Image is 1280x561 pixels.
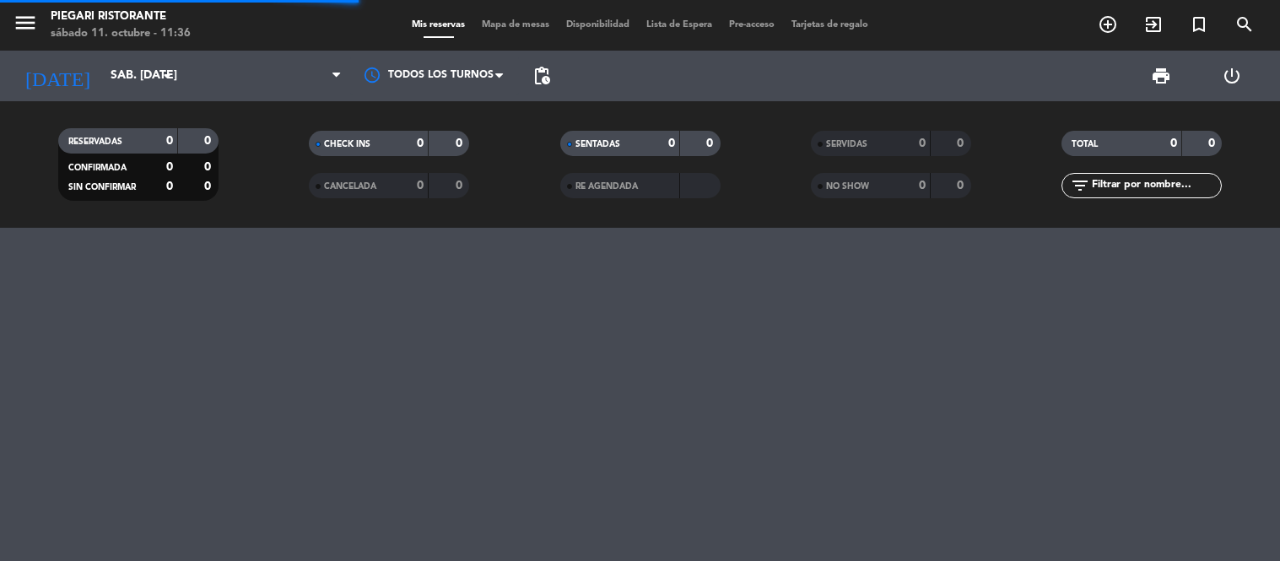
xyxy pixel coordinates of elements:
[51,8,191,25] div: Piegari Ristorante
[417,138,424,149] strong: 0
[957,138,967,149] strong: 0
[1196,51,1267,101] div: LOG OUT
[68,183,136,191] span: SIN CONFIRMAR
[166,135,173,147] strong: 0
[721,20,783,30] span: Pre-acceso
[456,180,466,191] strong: 0
[403,20,473,30] span: Mis reservas
[783,20,877,30] span: Tarjetas de regalo
[957,180,967,191] strong: 0
[1151,66,1171,86] span: print
[1090,176,1221,195] input: Filtrar por nombre...
[417,180,424,191] strong: 0
[1234,14,1255,35] i: search
[1070,175,1090,196] i: filter_list
[1170,138,1177,149] strong: 0
[473,20,558,30] span: Mapa de mesas
[575,140,620,148] span: SENTADAS
[324,140,370,148] span: CHECK INS
[324,182,376,191] span: CANCELADA
[204,161,214,173] strong: 0
[204,135,214,147] strong: 0
[558,20,638,30] span: Disponibilidad
[13,57,102,94] i: [DATE]
[13,10,38,41] button: menu
[1072,140,1098,148] span: TOTAL
[204,181,214,192] strong: 0
[1189,14,1209,35] i: turned_in_not
[668,138,675,149] strong: 0
[706,138,716,149] strong: 0
[638,20,721,30] span: Lista de Espera
[68,138,122,146] span: RESERVADAS
[1208,138,1218,149] strong: 0
[1222,66,1242,86] i: power_settings_new
[166,181,173,192] strong: 0
[51,25,191,42] div: sábado 11. octubre - 11:36
[919,180,926,191] strong: 0
[826,140,867,148] span: SERVIDAS
[575,182,638,191] span: RE AGENDADA
[166,161,173,173] strong: 0
[157,66,177,86] i: arrow_drop_down
[456,138,466,149] strong: 0
[532,66,552,86] span: pending_actions
[919,138,926,149] strong: 0
[13,10,38,35] i: menu
[68,164,127,172] span: CONFIRMADA
[1098,14,1118,35] i: add_circle_outline
[1143,14,1164,35] i: exit_to_app
[826,182,869,191] span: NO SHOW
